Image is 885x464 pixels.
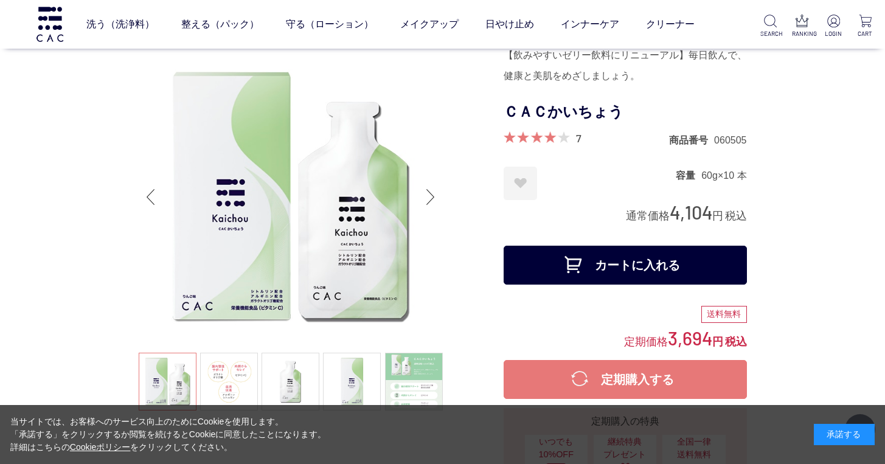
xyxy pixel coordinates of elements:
[504,99,747,126] h1: ＣＡＣかいちょう
[814,424,875,445] div: 承諾する
[712,336,723,348] span: 円
[725,210,747,222] span: 税込
[668,327,712,349] span: 3,694
[504,246,747,285] button: カートに入れる
[286,7,373,41] a: 守る（ローション）
[701,169,746,182] dd: 60g×10 本
[760,15,780,38] a: SEARCH
[646,7,695,41] a: クリーナー
[670,201,712,223] span: 4,104
[792,15,812,38] a: RANKING
[669,134,714,147] dt: 商品番号
[504,167,537,200] a: お気に入りに登録する
[855,29,875,38] p: CART
[624,334,668,348] span: 定期価格
[561,7,619,41] a: インナーケア
[725,336,747,348] span: 税込
[760,29,780,38] p: SEARCH
[35,7,65,41] img: logo
[576,131,581,145] a: 7
[418,173,443,221] div: Next slide
[824,29,844,38] p: LOGIN
[701,306,747,323] div: 送料無料
[139,45,443,349] img: ＣＡＣかいちょう
[712,210,723,222] span: 円
[70,442,131,452] a: Cookieポリシー
[504,360,747,399] button: 定期購入する
[626,210,670,222] span: 通常価格
[855,15,875,38] a: CART
[485,7,534,41] a: 日やけ止め
[86,7,154,41] a: 洗う（洗浄料）
[676,169,701,182] dt: 容量
[181,7,259,41] a: 整える（パック）
[10,415,327,454] div: 当サイトでは、お客様へのサービス向上のためにCookieを使用します。 「承諾する」をクリックするか閲覧を続けるとCookieに同意したことになります。 詳細はこちらの をクリックしてください。
[824,15,844,38] a: LOGIN
[139,173,163,221] div: Previous slide
[714,134,746,147] dd: 060505
[792,29,812,38] p: RANKING
[400,7,459,41] a: メイクアップ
